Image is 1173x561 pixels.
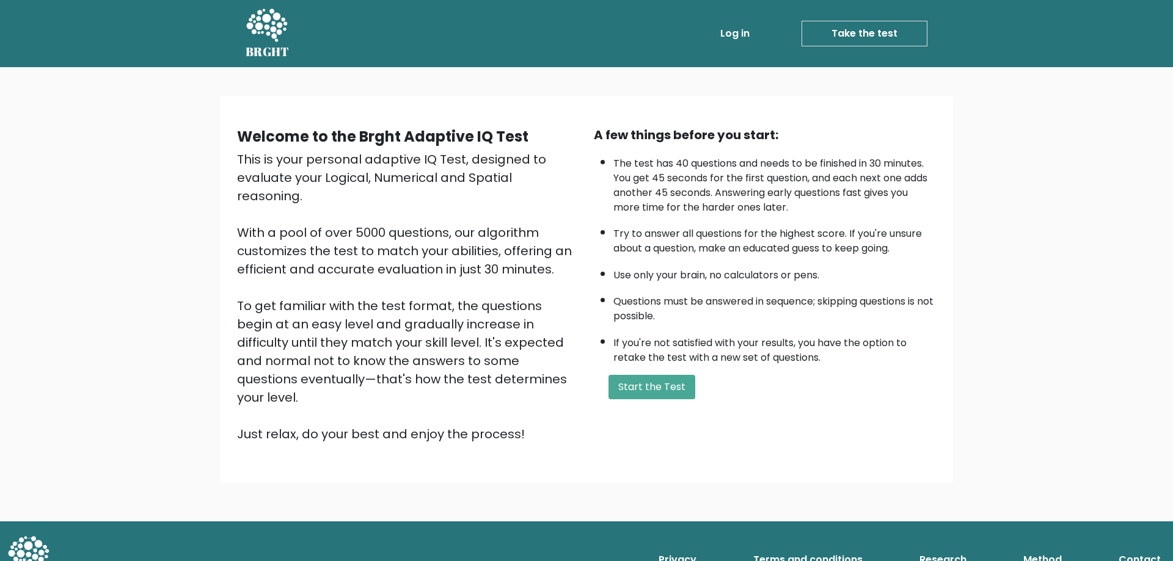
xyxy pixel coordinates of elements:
[613,262,936,283] li: Use only your brain, no calculators or pens.
[613,220,936,256] li: Try to answer all questions for the highest score. If you're unsure about a question, make an edu...
[237,126,528,147] b: Welcome to the Brght Adaptive IQ Test
[246,45,290,59] h5: BRGHT
[246,5,290,62] a: BRGHT
[608,375,695,399] button: Start the Test
[613,150,936,215] li: The test has 40 questions and needs to be finished in 30 minutes. You get 45 seconds for the firs...
[613,330,936,365] li: If you're not satisfied with your results, you have the option to retake the test with a new set ...
[715,21,755,46] a: Log in
[613,288,936,324] li: Questions must be answered in sequence; skipping questions is not possible.
[802,21,927,46] a: Take the test
[237,150,579,443] div: This is your personal adaptive IQ Test, designed to evaluate your Logical, Numerical and Spatial ...
[594,126,936,144] div: A few things before you start:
